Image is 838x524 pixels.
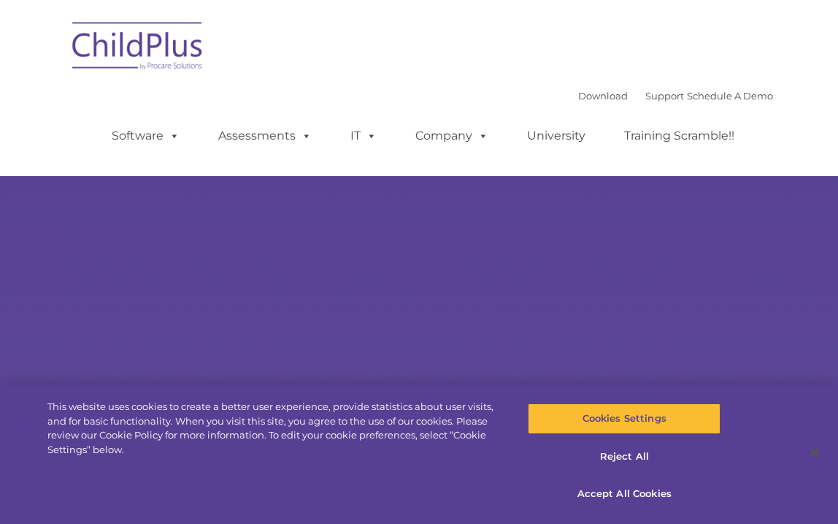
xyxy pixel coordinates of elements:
[687,90,773,102] a: Schedule A Demo
[528,479,720,509] button: Accept All Cookies
[528,403,720,434] button: Cookies Settings
[47,400,503,457] div: This website uses cookies to create a better user experience, provide statistics about user visit...
[528,441,720,472] button: Reject All
[97,121,194,151] a: Software
[401,121,503,151] a: Company
[336,121,391,151] a: IT
[799,437,831,469] button: Close
[204,121,326,151] a: Assessments
[645,90,684,102] a: Support
[578,90,773,102] font: |
[578,90,628,102] a: Download
[65,12,211,85] img: ChildPlus by Procare Solutions
[610,121,749,151] a: Training Scramble!!
[512,121,600,151] a: University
